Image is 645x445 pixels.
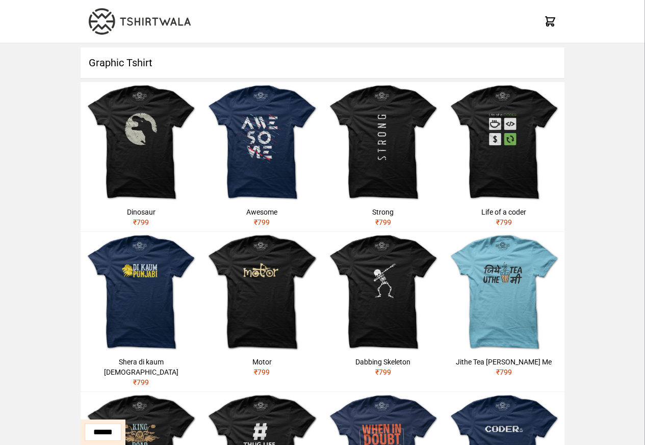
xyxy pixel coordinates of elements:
[323,232,444,381] a: Dabbing Skeleton₹799
[448,357,560,367] div: Jithe Tea [PERSON_NAME] Me
[323,232,444,353] img: skeleton-dabbing.jpg
[201,82,322,203] img: awesome.jpg
[448,207,560,217] div: Life of a coder
[81,82,201,231] a: Dinosaur₹799
[323,82,444,203] img: strong.jpg
[81,47,564,78] h1: Graphic Tshirt
[254,218,270,226] span: ₹ 799
[89,8,191,35] img: TW-LOGO-400-104.png
[444,82,564,203] img: life-of-a-coder.jpg
[85,357,197,377] div: Shera di kaum [DEMOGRAPHIC_DATA]
[496,218,512,226] span: ₹ 799
[201,232,322,353] img: motor.jpg
[201,82,322,231] a: Awesome₹799
[375,368,391,376] span: ₹ 799
[81,232,201,391] a: Shera di kaum [DEMOGRAPHIC_DATA]₹799
[205,207,318,217] div: Awesome
[327,357,440,367] div: Dabbing Skeleton
[85,207,197,217] div: Dinosaur
[375,218,391,226] span: ₹ 799
[444,232,564,353] img: jithe-tea-uthe-me.jpg
[496,368,512,376] span: ₹ 799
[327,207,440,217] div: Strong
[81,232,201,353] img: shera-di-kaum-punjabi-1.jpg
[254,368,270,376] span: ₹ 799
[201,232,322,381] a: Motor₹799
[444,232,564,381] a: Jithe Tea [PERSON_NAME] Me₹799
[323,82,444,231] a: Strong₹799
[133,218,149,226] span: ₹ 799
[444,82,564,231] a: Life of a coder₹799
[205,357,318,367] div: Motor
[81,82,201,203] img: dinosaur.jpg
[133,378,149,386] span: ₹ 799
